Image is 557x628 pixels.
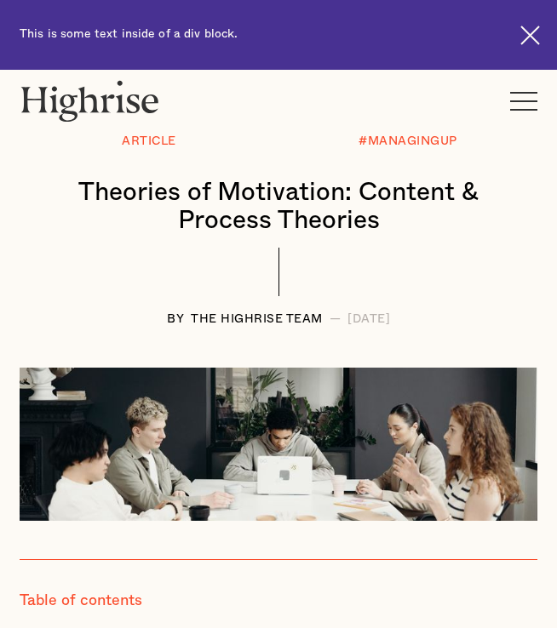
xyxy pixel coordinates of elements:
div: — [330,313,342,326]
div: #MANAGINGUP [359,135,457,148]
div: The Highrise Team [191,313,323,326]
div: Table of contents [20,591,142,610]
img: Cross icon [520,26,540,45]
div: Article [122,135,176,148]
img: Highrise logo [20,80,160,122]
div: BY [167,313,184,326]
h1: Theories of Motivation: Content & Process Theories [37,179,520,235]
div: [DATE] [347,313,390,326]
img: Executives sitting in a meeting room. [20,368,537,521]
